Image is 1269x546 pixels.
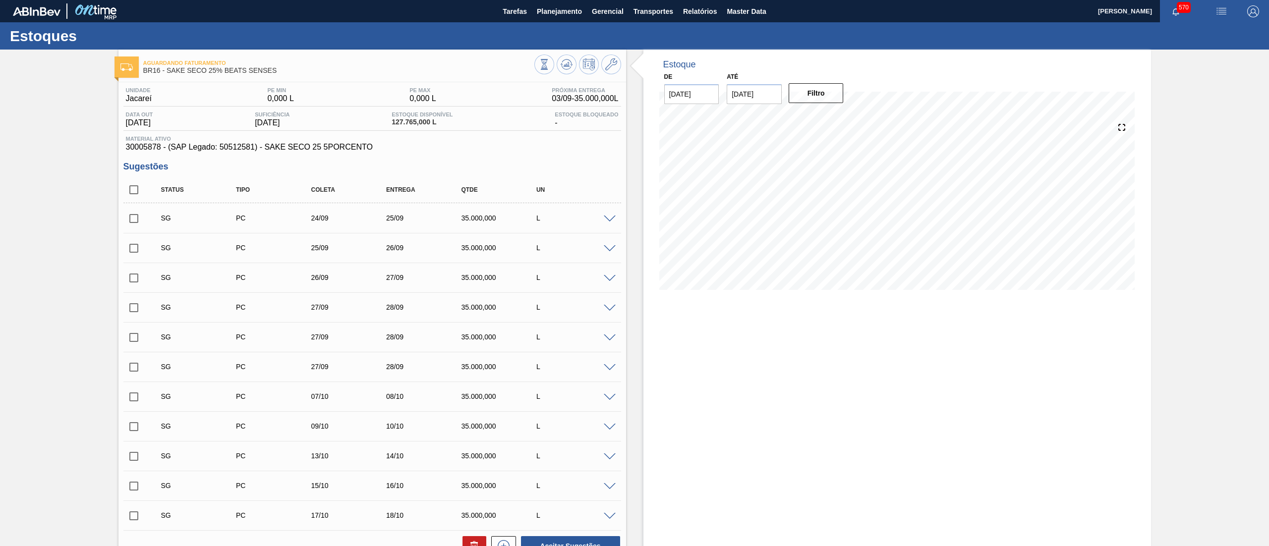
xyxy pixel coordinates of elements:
span: Próxima Entrega [552,87,618,93]
div: L [534,333,620,341]
button: Notificações [1160,4,1192,18]
span: Transportes [634,5,673,17]
button: Programar Estoque [579,55,599,74]
span: PE MAX [409,87,436,93]
span: 570 [1177,2,1191,13]
button: Atualizar Gráfico [557,55,577,74]
div: 26/09/2025 [384,244,469,252]
div: 14/10/2025 [384,452,469,460]
div: L [534,452,620,460]
span: Material ativo [126,136,619,142]
div: 35.000,000 [459,482,544,490]
span: Estoque Disponível [392,111,453,117]
div: Sugestão Criada [159,452,244,460]
input: dd/mm/yyyy [664,84,719,104]
span: 127.765,000 L [392,118,453,126]
span: PE MIN [267,87,293,93]
div: Pedido de Compra [233,422,319,430]
div: Pedido de Compra [233,273,319,281]
div: L [534,244,620,252]
img: userActions [1215,5,1227,17]
div: Sugestão Criada [159,244,244,252]
div: Pedido de Compra [233,214,319,222]
span: 0,000 L [409,94,436,103]
div: Pedido de Compra [233,482,319,490]
div: Pedido de Compra [233,511,319,519]
div: Sugestão Criada [159,392,244,400]
div: 13/10/2025 [308,452,394,460]
div: Sugestão Criada [159,214,244,222]
div: Sugestão Criada [159,303,244,311]
h3: Sugestões [123,162,621,172]
span: BR16 - SAKE SECO 25% BEATS SENSES [143,67,534,74]
div: 35.000,000 [459,452,544,460]
div: L [534,482,620,490]
span: Aguardando Faturamento [143,60,534,66]
div: Sugestão Criada [159,422,244,430]
div: 27/09/2025 [308,303,394,311]
div: 24/09/2025 [308,214,394,222]
div: 28/09/2025 [384,303,469,311]
span: Unidade [126,87,152,93]
div: 25/09/2025 [384,214,469,222]
div: Sugestão Criada [159,482,244,490]
img: TNhmsLtSVTkK8tSr43FrP2fwEKptu5GPRR3wAAAABJRU5ErkJggg== [13,7,60,16]
span: 30005878 - (SAP Legado: 50512581) - SAKE SECO 25 5PORCENTO [126,143,619,152]
span: [DATE] [126,118,153,127]
div: 35.000,000 [459,392,544,400]
label: De [664,73,673,80]
div: L [534,303,620,311]
div: Sugestão Criada [159,511,244,519]
button: Filtro [789,83,844,103]
div: L [534,392,620,400]
div: 18/10/2025 [384,511,469,519]
span: [DATE] [255,118,289,127]
div: Pedido de Compra [233,392,319,400]
div: Sugestão Criada [159,273,244,281]
div: 35.000,000 [459,511,544,519]
img: Logout [1247,5,1259,17]
div: 35.000,000 [459,244,544,252]
span: Suficiência [255,111,289,117]
div: Pedido de Compra [233,363,319,371]
div: 17/10/2025 [308,511,394,519]
div: L [534,363,620,371]
div: 15/10/2025 [308,482,394,490]
div: 09/10/2025 [308,422,394,430]
div: Sugestão Criada [159,363,244,371]
span: Tarefas [503,5,527,17]
div: 16/10/2025 [384,482,469,490]
div: Estoque [663,59,696,70]
div: 35.000,000 [459,273,544,281]
div: 08/10/2025 [384,392,469,400]
div: Pedido de Compra [233,452,319,460]
div: L [534,273,620,281]
span: 03/09 - 35.000,000 L [552,94,618,103]
div: Qtde [459,186,544,193]
div: Pedido de Compra [233,244,319,252]
div: 35.000,000 [459,333,544,341]
div: 07/10/2025 [308,392,394,400]
div: 26/09/2025 [308,273,394,281]
div: L [534,214,620,222]
span: Master Data [727,5,766,17]
div: Tipo [233,186,319,193]
div: Coleta [308,186,394,193]
h1: Estoques [10,30,186,42]
div: 35.000,000 [459,363,544,371]
span: 0,000 L [267,94,293,103]
div: L [534,511,620,519]
div: 27/09/2025 [308,363,394,371]
div: Pedido de Compra [233,303,319,311]
div: 28/09/2025 [384,363,469,371]
div: 27/09/2025 [308,333,394,341]
div: 25/09/2025 [308,244,394,252]
button: Ir ao Master Data / Geral [601,55,621,74]
img: Ícone [120,63,133,71]
button: Visão Geral dos Estoques [534,55,554,74]
span: Planejamento [537,5,582,17]
div: Sugestão Criada [159,333,244,341]
div: L [534,422,620,430]
div: 28/09/2025 [384,333,469,341]
div: Entrega [384,186,469,193]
